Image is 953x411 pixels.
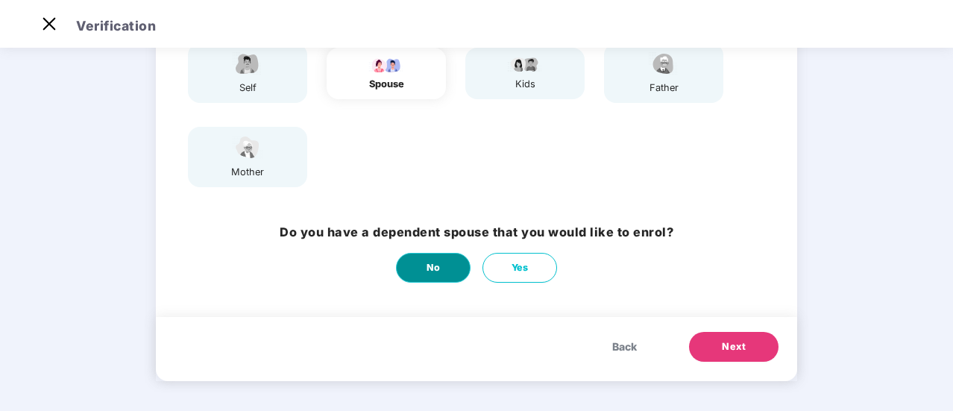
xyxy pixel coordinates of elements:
div: spouse [368,77,405,92]
div: self [229,81,266,95]
span: Back [612,339,637,355]
img: svg+xml;base64,PHN2ZyB4bWxucz0iaHR0cDovL3d3dy53My5vcmcvMjAwMC9zdmciIHdpZHRoPSI5Ny44OTciIGhlaWdodD... [368,55,405,73]
img: svg+xml;base64,PHN2ZyB4bWxucz0iaHR0cDovL3d3dy53My5vcmcvMjAwMC9zdmciIHdpZHRoPSI3OS4wMzciIGhlaWdodD... [506,55,544,73]
span: Yes [512,260,529,275]
button: Back [597,332,652,362]
button: Next [689,332,779,362]
button: Yes [482,253,557,283]
button: No [396,253,471,283]
div: kids [506,77,544,92]
div: mother [229,165,266,180]
span: No [427,260,441,275]
img: svg+xml;base64,PHN2ZyB4bWxucz0iaHR0cDovL3d3dy53My5vcmcvMjAwMC9zdmciIHdpZHRoPSI1NCIgaGVpZ2h0PSIzOC... [229,134,266,160]
div: father [645,81,682,95]
img: svg+xml;base64,PHN2ZyBpZD0iRmF0aGVyX2ljb24iIHhtbG5zPSJodHRwOi8vd3d3LnczLm9yZy8yMDAwL3N2ZyIgeG1sbn... [645,51,682,77]
span: Next [722,339,746,354]
h3: Do you have a dependent spouse that you would like to enrol? [280,223,673,242]
img: svg+xml;base64,PHN2ZyBpZD0iRW1wbG95ZWVfbWFsZSIgeG1sbnM9Imh0dHA6Ly93d3cudzMub3JnLzIwMDAvc3ZnIiB3aW... [229,51,266,77]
